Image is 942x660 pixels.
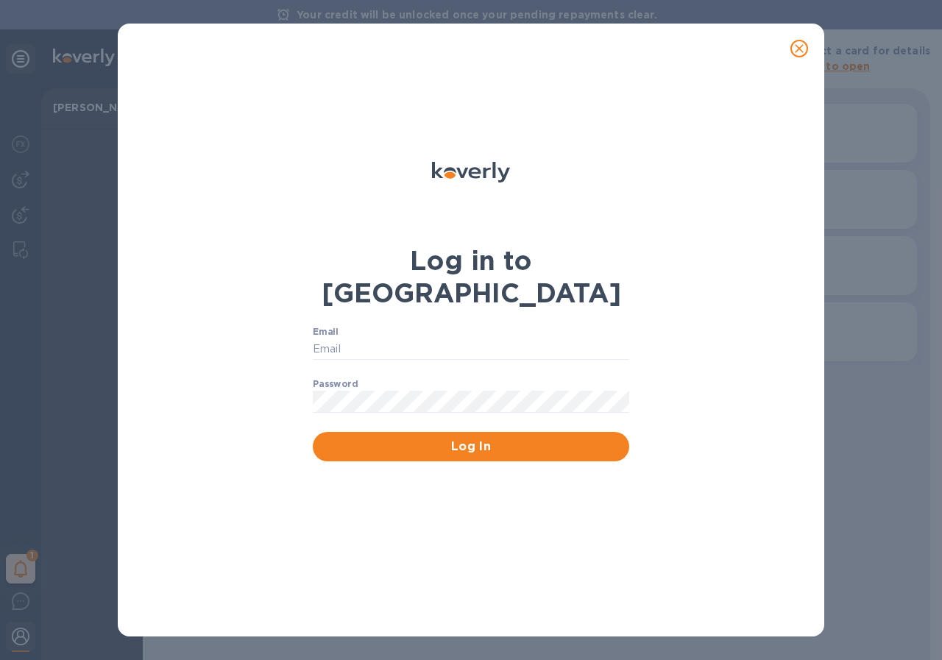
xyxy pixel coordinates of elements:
span: Log In [325,438,617,455]
label: Password [313,380,358,389]
b: Log in to [GEOGRAPHIC_DATA] [322,244,621,309]
button: Log In [313,432,629,461]
button: close [782,31,817,66]
label: Email [313,327,339,336]
input: Email [313,338,629,361]
img: Koverly [432,162,510,182]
